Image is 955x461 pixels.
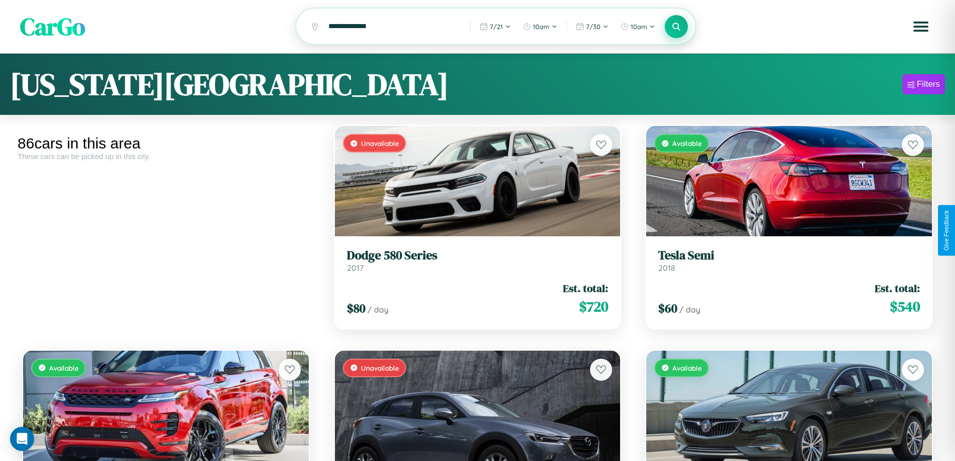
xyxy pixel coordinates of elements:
[586,23,601,31] span: 7 / 30
[518,19,562,35] button: 10am
[579,296,608,317] span: $ 720
[890,296,920,317] span: $ 540
[672,139,702,147] span: Available
[658,248,920,263] h3: Tesla Semi
[475,19,516,35] button: 7/21
[679,304,700,315] span: / day
[18,135,314,152] div: 86 cars in this area
[347,248,609,263] h3: Dodge 580 Series
[490,23,503,31] span: 7 / 21
[616,19,660,35] button: 10am
[907,13,935,41] button: Open menu
[631,23,647,31] span: 10am
[18,152,314,161] div: These cars can be picked up in this city.
[10,64,449,105] h1: [US_STATE][GEOGRAPHIC_DATA]
[347,300,365,317] span: $ 80
[20,10,85,43] span: CarGo
[658,248,920,273] a: Tesla Semi2018
[533,23,549,31] span: 10am
[49,364,79,372] span: Available
[361,139,399,147] span: Unavailable
[10,427,34,451] div: Open Intercom Messenger
[367,304,389,315] span: / day
[563,281,608,295] span: Est. total:
[658,300,677,317] span: $ 60
[571,19,614,35] button: 7/30
[658,263,675,273] span: 2018
[347,263,363,273] span: 2017
[917,79,940,89] div: Filters
[361,364,399,372] span: Unavailable
[875,281,920,295] span: Est. total:
[347,248,609,273] a: Dodge 580 Series2017
[902,74,945,94] button: Filters
[672,364,702,372] span: Available
[943,210,950,251] div: Give Feedback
